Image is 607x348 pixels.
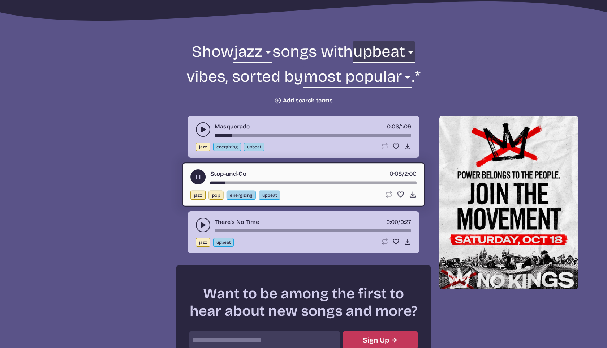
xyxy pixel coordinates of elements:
select: genre [233,41,272,66]
button: upbeat [213,238,234,247]
span: timer [387,123,399,130]
span: timer [389,170,402,177]
button: Favorite [397,191,404,198]
button: Add search terms [274,97,333,104]
button: Favorite [392,143,400,150]
button: jazz [190,191,206,200]
div: / [389,169,417,178]
span: 0:27 [400,218,411,225]
form: Show songs with vibes, sorted by . [107,41,500,104]
img: Help save our democracy! [439,116,578,289]
button: pop [209,191,224,200]
button: play-pause toggle [196,122,210,137]
button: play-pause toggle [190,169,206,184]
select: vibe [353,41,415,66]
button: energizing [213,143,241,151]
button: jazz [196,238,210,247]
a: Masquerade [215,122,250,131]
button: upbeat [259,191,280,200]
div: song-time-bar [215,134,411,137]
h2: Want to be among the first to hear about new songs and more? [189,285,418,320]
button: Favorite [392,238,400,245]
div: / [387,122,411,131]
div: / [386,218,411,226]
span: timer [386,218,398,225]
button: play-pause toggle [196,218,210,232]
div: song-time-bar [215,229,411,232]
span: 2:00 [404,170,417,177]
div: song-time-bar [210,182,417,184]
button: energizing [227,191,256,200]
select: sorting [303,66,412,91]
button: Loop [381,238,388,245]
button: jazz [196,143,210,151]
button: Loop [381,143,388,150]
a: There's No Time [215,218,259,226]
button: upbeat [244,143,264,151]
a: Stop-and-Go [210,169,247,178]
span: 1:09 [401,123,411,130]
button: Loop [385,191,392,198]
